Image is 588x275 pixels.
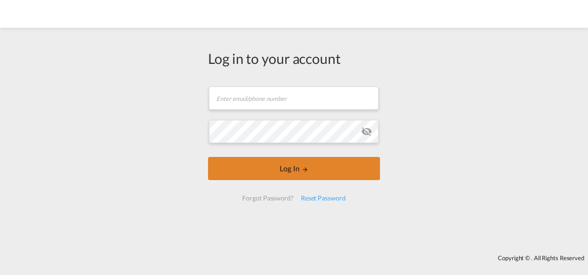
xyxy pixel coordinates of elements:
[208,157,380,180] button: LOGIN
[297,190,349,206] div: Reset Password
[361,126,372,137] md-icon: icon-eye-off
[209,87,379,110] input: Enter email/phone number
[239,190,297,206] div: Forgot Password?
[208,49,380,68] div: Log in to your account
